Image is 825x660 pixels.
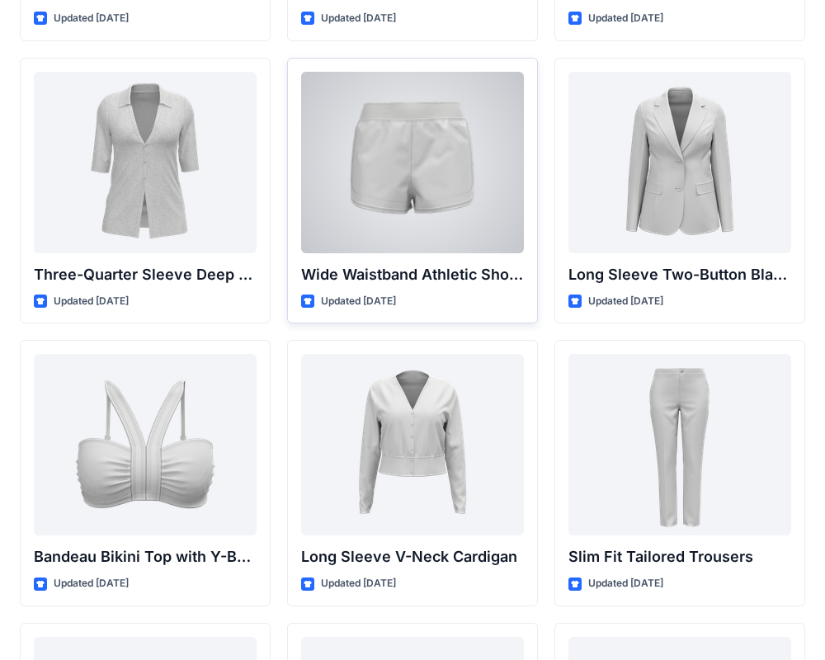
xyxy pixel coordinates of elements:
p: Updated [DATE] [54,293,129,310]
p: Long Sleeve Two-Button Blazer with Flap Pockets [568,263,791,286]
p: Updated [DATE] [588,575,663,592]
p: Slim Fit Tailored Trousers [568,545,791,568]
p: Bandeau Bikini Top with Y-Back Straps and Stitch Detail [34,545,257,568]
p: Updated [DATE] [321,293,396,310]
p: Updated [DATE] [588,10,663,27]
p: Updated [DATE] [321,575,396,592]
a: Three-Quarter Sleeve Deep V-Neck Button-Down Top [34,72,257,253]
p: Long Sleeve V-Neck Cardigan [301,545,524,568]
a: Bandeau Bikini Top with Y-Back Straps and Stitch Detail [34,354,257,535]
p: Wide Waistband Athletic Shorts [301,263,524,286]
p: Updated [DATE] [54,575,129,592]
p: Updated [DATE] [321,10,396,27]
p: Updated [DATE] [54,10,129,27]
a: Wide Waistband Athletic Shorts [301,72,524,253]
a: Long Sleeve V-Neck Cardigan [301,354,524,535]
a: Long Sleeve Two-Button Blazer with Flap Pockets [568,72,791,253]
a: Slim Fit Tailored Trousers [568,354,791,535]
p: Updated [DATE] [588,293,663,310]
p: Three-Quarter Sleeve Deep V-Neck Button-Down Top [34,263,257,286]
